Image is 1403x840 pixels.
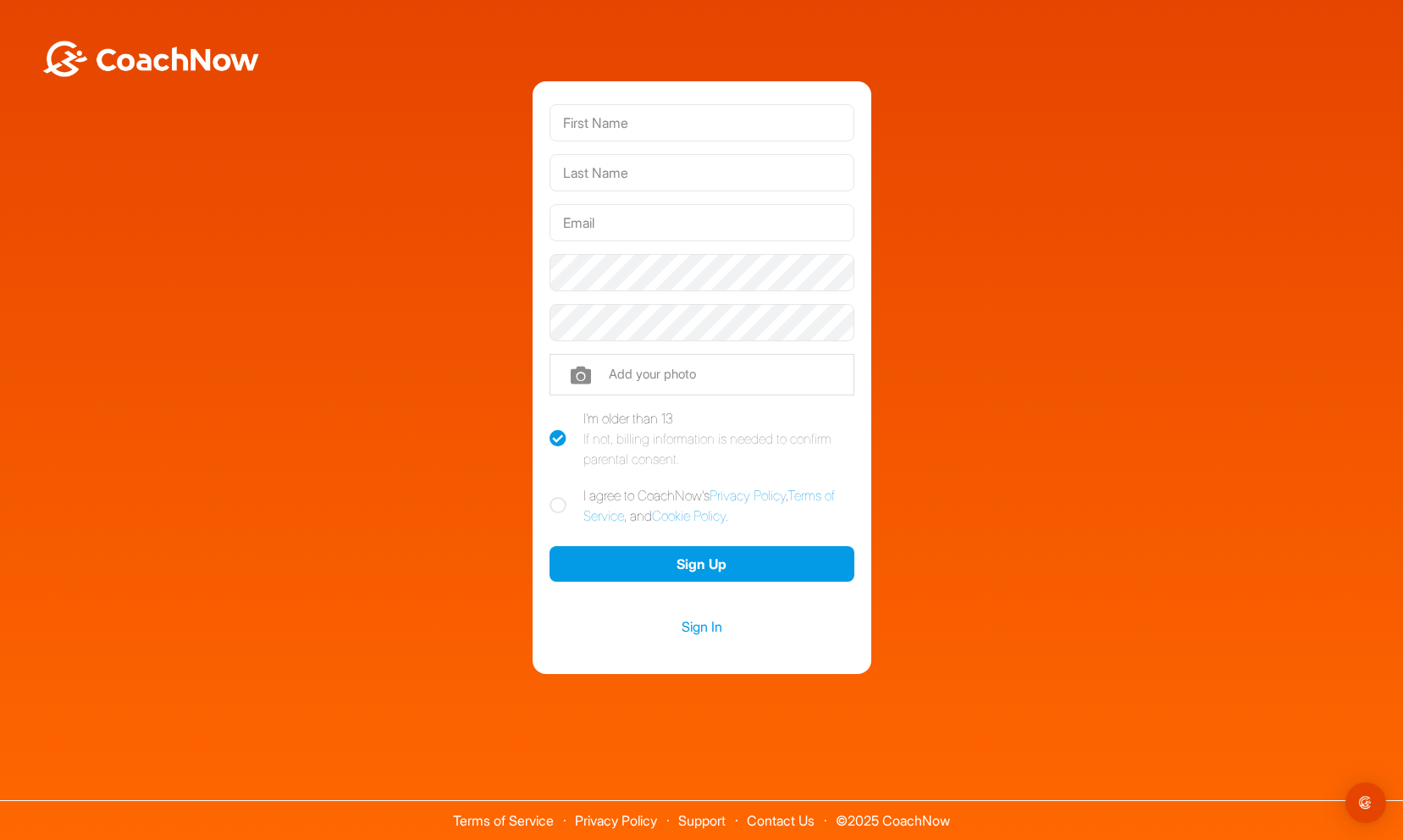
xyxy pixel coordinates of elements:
a: Contact Us [747,812,815,829]
a: Privacy Policy [710,487,786,504]
input: Email [550,204,854,241]
input: Last Name [550,154,854,191]
a: Terms of Service [453,812,554,829]
img: BwLJSsUCoWCh5upNqxVrqldRgqLPVwmV24tXu5FoVAoFEpwwqQ3VIfuoInZCoVCoTD4vwADAC3ZFMkVEQFDAAAAAElFTkSuQmCC [41,41,261,77]
a: Support [678,812,726,829]
a: Terms of Service [583,487,835,524]
span: © 2025 CoachNow [827,801,958,827]
label: I agree to CoachNow's , , and . [550,485,854,526]
div: Open Intercom Messenger [1345,782,1386,823]
button: Sign Up [550,546,854,583]
a: Sign In [550,616,854,638]
a: Cookie Policy [652,507,726,524]
div: I'm older than 13 [583,408,854,469]
a: Privacy Policy [575,812,657,829]
input: First Name [550,104,854,141]
div: If not, billing information is needed to confirm parental consent. [583,428,854,469]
